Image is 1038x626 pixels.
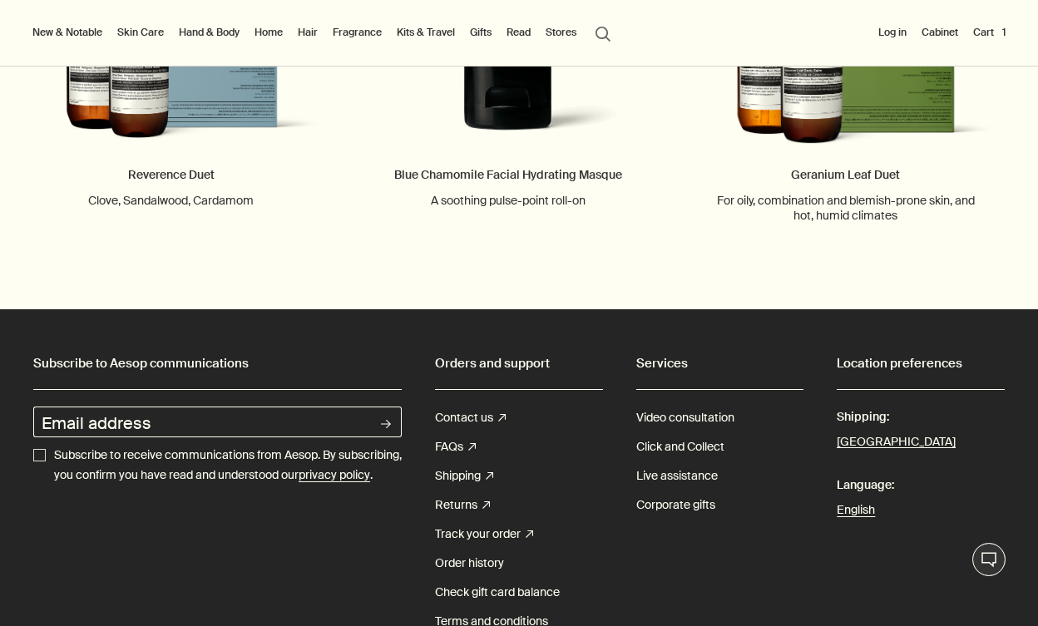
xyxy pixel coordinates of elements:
[329,22,385,42] a: Fragrance
[467,22,495,42] a: Gifts
[636,461,718,490] a: Live assistance
[918,22,961,42] a: Cabinet
[837,500,1005,520] a: English
[294,22,321,42] a: Hair
[435,490,490,520] a: Returns
[636,490,715,520] a: Corporate gifts
[837,351,1005,376] h2: Location preferences
[588,17,618,48] button: Open search
[875,22,910,42] button: Log in
[435,432,476,461] a: FAQs
[251,22,286,42] a: Home
[435,461,493,490] a: Shipping
[299,467,370,482] u: privacy policy
[299,466,370,486] a: privacy policy
[114,22,167,42] a: Skin Care
[175,22,243,42] a: Hand & Body
[837,471,1005,500] span: Language:
[33,351,402,376] h2: Subscribe to Aesop communications
[435,403,506,432] a: Contact us
[970,22,1009,42] button: Cart1
[54,446,402,486] p: Subscribe to receive communications from Aesop. By subscribing, you confirm you have read and und...
[393,22,458,42] a: Kits & Travel
[837,431,956,453] button: [GEOGRAPHIC_DATA]
[972,543,1006,576] button: Live Assistance
[29,22,106,42] button: New & Notable
[636,351,804,376] h2: Services
[33,407,371,437] input: Email address
[837,402,1005,431] span: Shipping:
[636,403,734,432] a: Video consultation
[636,432,724,461] a: Click and Collect
[503,22,534,42] a: Read
[435,578,560,607] a: Check gift card balance
[542,22,580,42] button: Stores
[435,520,533,549] a: Track your order
[435,549,504,578] a: Order history
[435,351,603,376] h2: Orders and support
